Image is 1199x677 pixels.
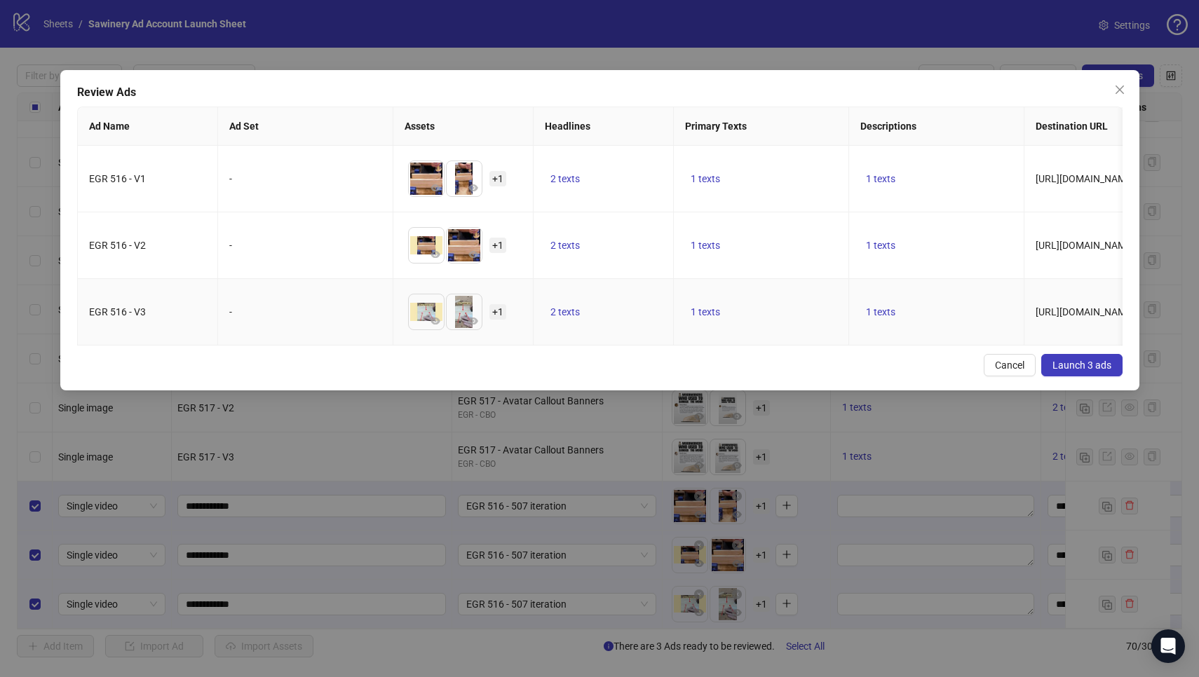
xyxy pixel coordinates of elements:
button: Preview [427,246,444,263]
span: Cancel [995,360,1024,371]
span: 2 texts [550,306,580,317]
button: Preview [465,179,482,196]
img: Asset 1 [409,228,444,263]
div: - [229,238,381,253]
div: - [229,304,381,320]
button: Preview [427,179,444,196]
span: [URL][DOMAIN_NAME] [1036,240,1134,251]
span: 2 texts [550,173,580,184]
th: Ad Name [78,107,218,146]
button: Cancel [984,354,1036,376]
span: EGR 516 - V1 [89,173,146,184]
span: close [1114,84,1125,95]
button: 1 texts [860,170,901,187]
button: 1 texts [860,237,901,254]
span: eye [468,316,478,326]
button: 1 texts [685,237,726,254]
th: Assets [393,107,534,146]
img: Asset 1 [409,294,444,329]
span: 1 texts [866,240,895,251]
button: Preview [465,313,482,329]
th: Descriptions [849,107,1024,146]
img: Asset 1 [409,161,444,196]
button: 2 texts [545,170,585,187]
span: + 1 [489,238,506,253]
button: Preview [427,313,444,329]
img: Asset 2 [447,161,482,196]
span: EGR 516 - V2 [89,240,146,251]
button: Preview [465,246,482,263]
button: 2 texts [545,237,585,254]
span: + 1 [489,171,506,186]
div: - [229,171,381,186]
span: Launch 3 ads [1052,360,1111,371]
span: 1 texts [691,306,720,317]
span: [URL][DOMAIN_NAME] [1036,306,1134,317]
span: eye [468,249,478,259]
button: 1 texts [685,170,726,187]
span: eye [468,183,478,193]
th: Primary Texts [674,107,849,146]
span: [URL][DOMAIN_NAME] [1036,173,1134,184]
button: 1 texts [685,303,726,320]
span: 1 texts [866,173,895,184]
span: 1 texts [691,240,720,251]
span: eye [431,249,440,259]
button: Close [1109,78,1131,101]
div: Open Intercom Messenger [1151,629,1185,663]
span: 1 texts [691,173,720,184]
span: 2 texts [550,240,580,251]
span: 1 texts [866,306,895,317]
th: Ad Set [218,107,393,146]
button: 2 texts [545,303,585,320]
th: Headlines [534,107,674,146]
span: eye [431,183,440,193]
img: Asset 2 [447,228,482,263]
div: Review Ads [77,84,1123,101]
button: Launch 3 ads [1041,354,1123,376]
span: EGR 516 - V3 [89,306,146,317]
img: Asset 2 [447,294,482,329]
span: eye [431,316,440,326]
button: 1 texts [860,303,901,320]
span: + 1 [489,304,506,320]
